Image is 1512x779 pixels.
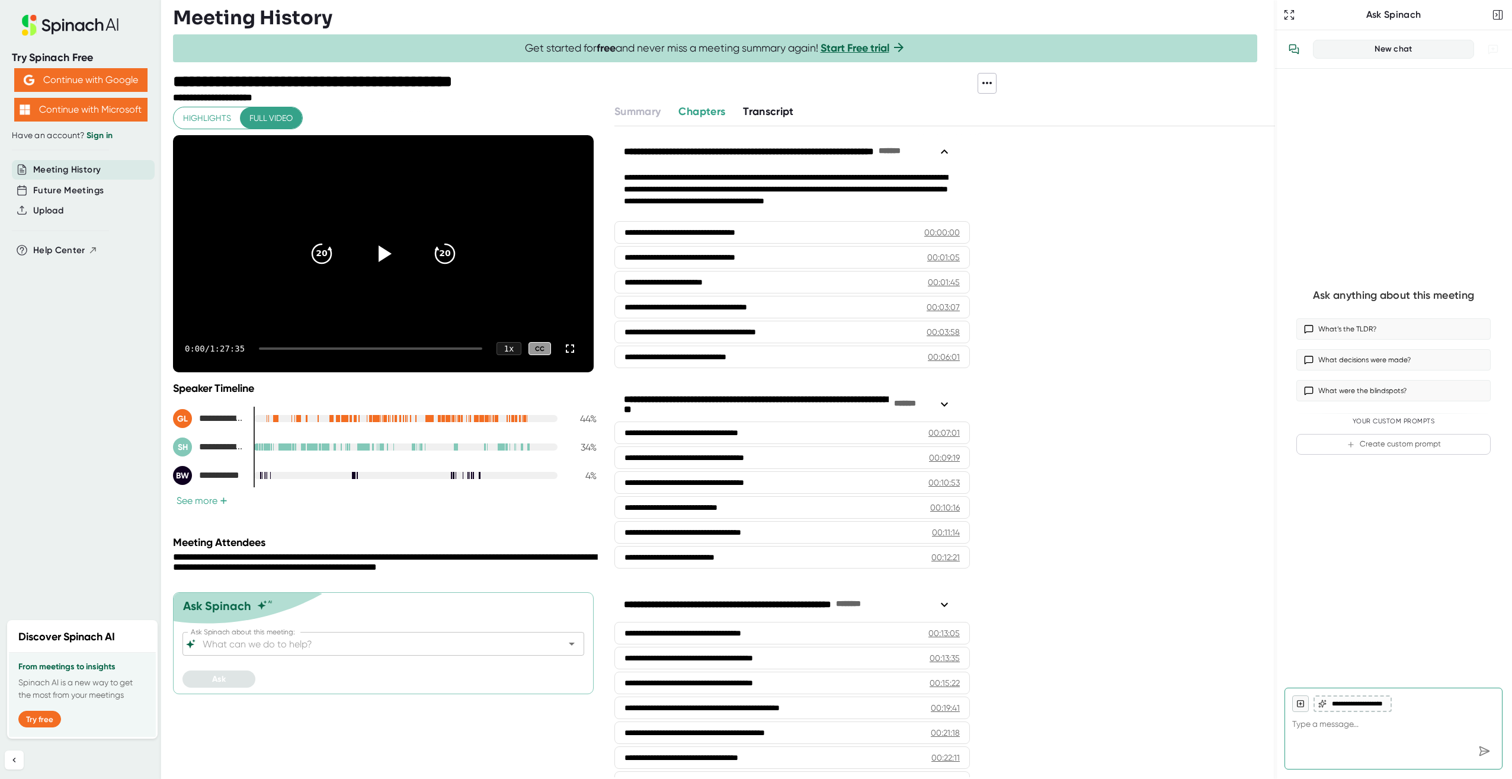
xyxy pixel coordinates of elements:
[33,184,104,197] button: Future Meetings
[927,326,960,338] div: 00:03:58
[932,526,960,538] div: 00:11:14
[563,636,580,652] button: Open
[567,442,597,453] div: 34 %
[173,409,244,428] div: Genevieve Lamontagne
[18,629,115,645] h2: Discover Spinach AI
[18,662,146,672] h3: From meetings to insights
[931,727,960,739] div: 00:21:18
[528,342,551,356] div: CC
[1296,434,1491,455] button: Create custom prompt
[33,204,63,218] button: Upload
[597,41,616,55] b: free
[1321,44,1466,55] div: New chat
[567,470,597,481] div: 4 %
[1296,380,1491,401] button: What were the blindspots?
[33,244,85,257] span: Help Center
[678,105,725,118] span: Chapters
[931,551,960,563] div: 00:12:21
[33,244,98,257] button: Help Center
[183,599,251,613] div: Ask Spinach
[249,111,293,126] span: Full video
[173,7,332,29] h3: Meeting History
[743,105,794,118] span: Transcript
[930,502,960,513] div: 00:10:16
[678,104,725,120] button: Chapters
[525,41,906,55] span: Get started for and never miss a meeting summary again!
[220,496,228,506] span: +
[173,466,192,485] div: BW
[87,130,113,141] a: Sign in
[1296,349,1491,371] button: What decisions were made?
[930,677,960,689] div: 00:15:22
[821,41,889,55] a: Start Free trial
[1296,417,1491,426] div: Your Custom Prompts
[1282,37,1306,61] button: View conversation history
[12,51,149,65] div: Try Spinach Free
[1281,7,1298,23] button: Expand to Ask Spinach page
[927,251,960,263] div: 00:01:05
[18,676,146,701] p: Spinach AI is a new way to get the most from your meetings
[14,98,148,122] button: Continue with Microsoft
[743,104,794,120] button: Transcript
[5,751,24,770] button: Collapse sidebar
[928,276,960,288] div: 00:01:45
[18,711,61,727] button: Try free
[240,107,302,129] button: Full video
[1489,7,1506,23] button: Close conversation sidebar
[173,382,597,395] div: Speaker Timeline
[1313,289,1474,302] div: Ask anything about this meeting
[496,342,521,355] div: 1 x
[173,438,192,456] div: SH
[173,438,244,456] div: Stryker Hankins
[173,494,231,507] button: See more+
[929,452,960,464] div: 00:09:19
[14,68,148,92] button: Continue with Google
[928,351,960,363] div: 00:06:01
[173,409,192,428] div: GL
[614,104,661,120] button: Summary
[200,636,546,652] input: What can we do to help?
[928,427,960,439] div: 00:07:01
[173,536,600,549] div: Meeting Attendees
[185,344,245,353] div: 0:00 / 1:27:35
[174,107,241,129] button: Highlights
[182,671,255,688] button: Ask
[24,75,34,85] img: Aehbyd4JwY73AAAAAElFTkSuQmCC
[1473,740,1495,762] div: Send message
[924,226,960,238] div: 00:00:00
[928,627,960,639] div: 00:13:05
[931,752,960,764] div: 00:22:11
[567,413,597,424] div: 44 %
[173,466,244,485] div: Bill Warman
[614,105,661,118] span: Summary
[928,477,960,489] div: 00:10:53
[930,652,960,664] div: 00:13:35
[212,674,226,684] span: Ask
[183,111,231,126] span: Highlights
[1296,318,1491,340] button: What’s the TLDR?
[931,702,960,714] div: 00:19:41
[927,301,960,313] div: 00:03:07
[33,163,101,177] button: Meeting History
[1298,9,1489,21] div: Ask Spinach
[12,130,149,141] div: Have an account?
